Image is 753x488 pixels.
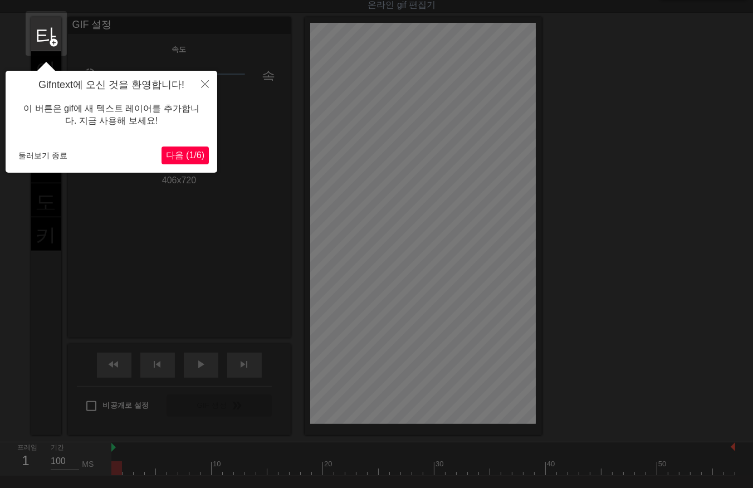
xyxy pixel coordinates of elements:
[14,147,72,164] button: 둘러보기 종료
[14,91,209,139] div: 이 버튼은 gif에 새 텍스트 레이어를 추가합니다. 지금 사용해 보세요!
[193,71,217,96] button: 닫다
[162,147,209,164] button: 다음
[166,150,204,160] span: 다음 (1/6)
[14,79,209,91] h4: Gifntext에 오신 것을 환영합니다!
